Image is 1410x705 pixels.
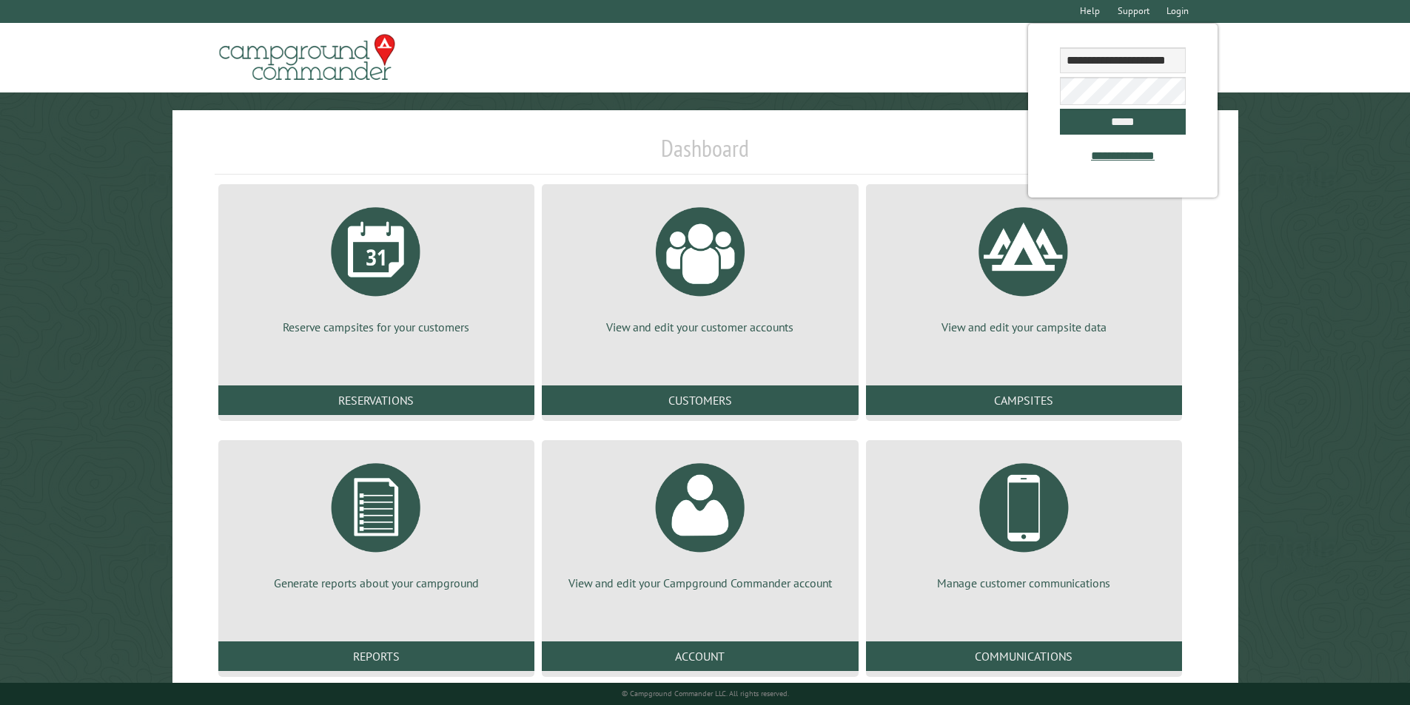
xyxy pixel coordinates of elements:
small: © Campground Commander LLC. All rights reserved. [622,689,789,698]
a: Account [542,641,858,671]
a: Reserve campsites for your customers [236,196,517,335]
p: Generate reports about your campground [236,575,517,591]
p: View and edit your customer accounts [560,319,840,335]
p: Manage customer communications [884,575,1164,591]
a: Manage customer communications [884,452,1164,591]
a: Campsites [866,385,1182,415]
a: Reports [218,641,534,671]
p: View and edit your Campground Commander account [560,575,840,591]
a: Communications [866,641,1182,671]
p: Reserve campsites for your customers [236,319,517,335]
a: View and edit your customer accounts [560,196,840,335]
img: Campground Commander [215,29,400,87]
p: View and edit your campsite data [884,319,1164,335]
a: Reservations [218,385,534,415]
a: View and edit your campsite data [884,196,1164,335]
a: Generate reports about your campground [236,452,517,591]
a: Customers [542,385,858,415]
h1: Dashboard [215,134,1196,175]
a: View and edit your Campground Commander account [560,452,840,591]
